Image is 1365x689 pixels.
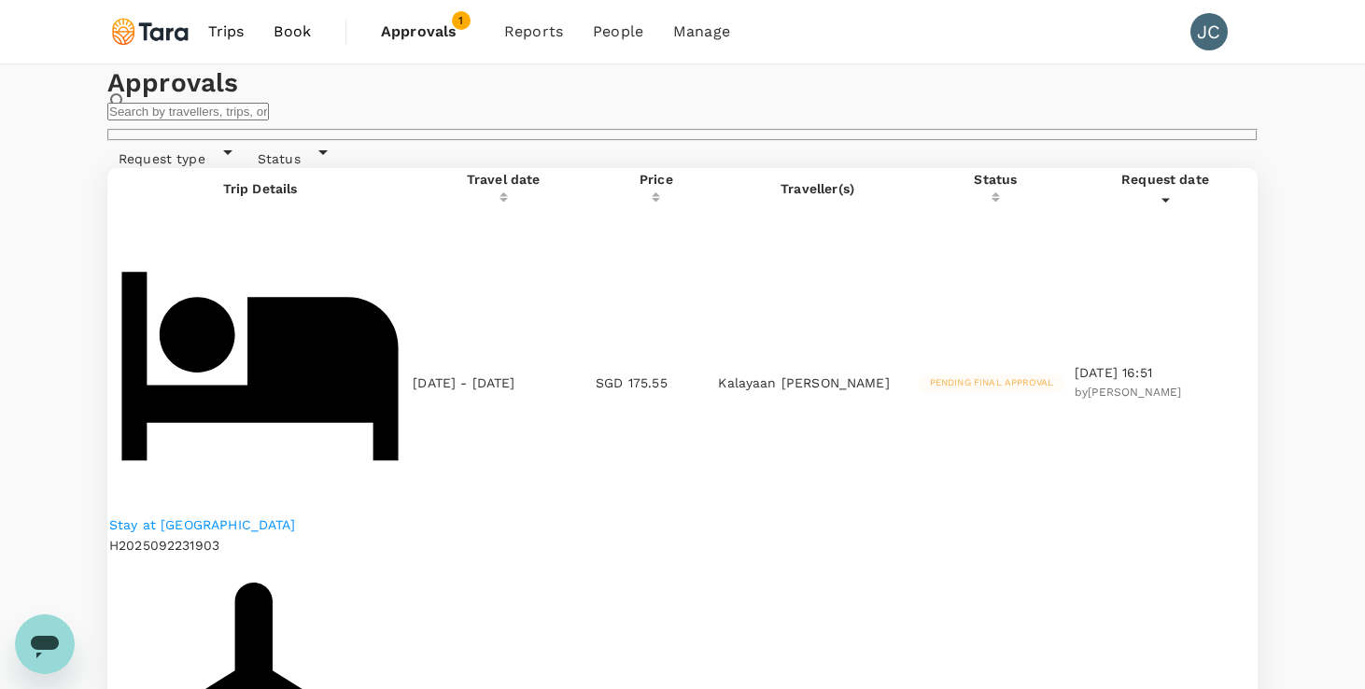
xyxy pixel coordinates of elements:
[1075,386,1181,399] span: by
[413,170,594,189] div: Travel date
[596,373,716,392] p: SGD 175.55
[246,151,312,166] span: Status
[107,11,193,52] img: Tara Climate Ltd
[504,21,563,43] span: Reports
[109,538,219,553] span: H2025092231903
[107,141,239,168] div: Request type
[109,515,411,534] a: Stay at [GEOGRAPHIC_DATA]
[107,103,269,120] input: Search by travellers, trips, or destination
[919,170,1073,189] div: Status
[919,376,1064,389] span: Pending final approval
[1088,386,1181,399] span: [PERSON_NAME]
[718,179,916,198] p: Traveller(s)
[381,21,474,43] span: Approvals
[109,179,411,198] p: Trip Details
[15,614,75,674] iframe: Button to launch messaging window
[413,373,514,392] p: [DATE] - [DATE]
[1190,13,1228,50] div: JC
[718,373,916,392] p: Kalayaan [PERSON_NAME]
[208,21,245,43] span: Trips
[593,21,643,43] span: People
[673,21,730,43] span: Manage
[1075,170,1256,189] div: Request date
[107,64,1258,102] h1: Approvals
[1075,363,1256,382] p: [DATE] 16:51
[274,21,311,43] span: Book
[596,170,716,189] div: Price
[107,151,217,166] span: Request type
[452,11,471,30] span: 1
[246,141,334,168] div: Status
